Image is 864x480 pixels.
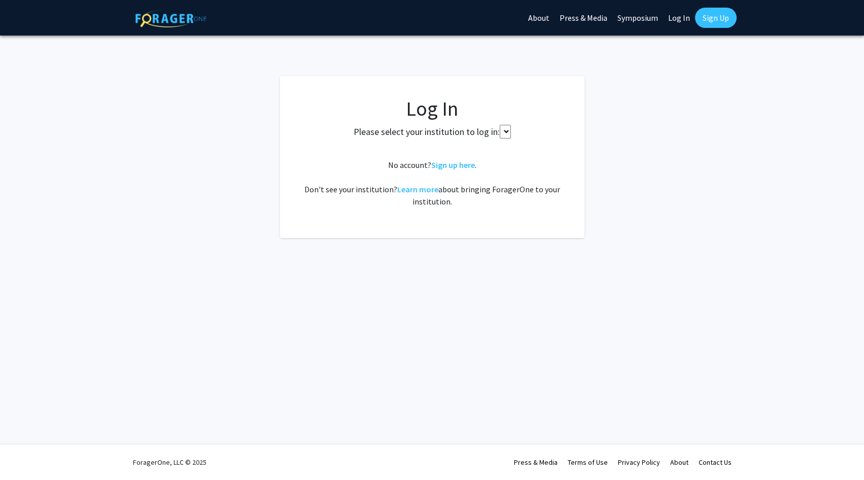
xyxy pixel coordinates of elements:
[514,458,558,467] a: Press & Media
[397,184,438,194] a: Learn more about bringing ForagerOne to your institution
[431,160,475,170] a: Sign up here
[670,458,688,467] a: About
[568,458,608,467] a: Terms of Use
[699,458,732,467] a: Contact Us
[135,10,206,27] img: ForagerOne Logo
[133,444,206,480] div: ForagerOne, LLC © 2025
[354,125,500,139] label: Please select your institution to log in:
[300,159,564,208] div: No account? . Don't see your institution? about bringing ForagerOne to your institution.
[618,458,660,467] a: Privacy Policy
[300,96,564,121] h1: Log In
[695,8,737,28] a: Sign Up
